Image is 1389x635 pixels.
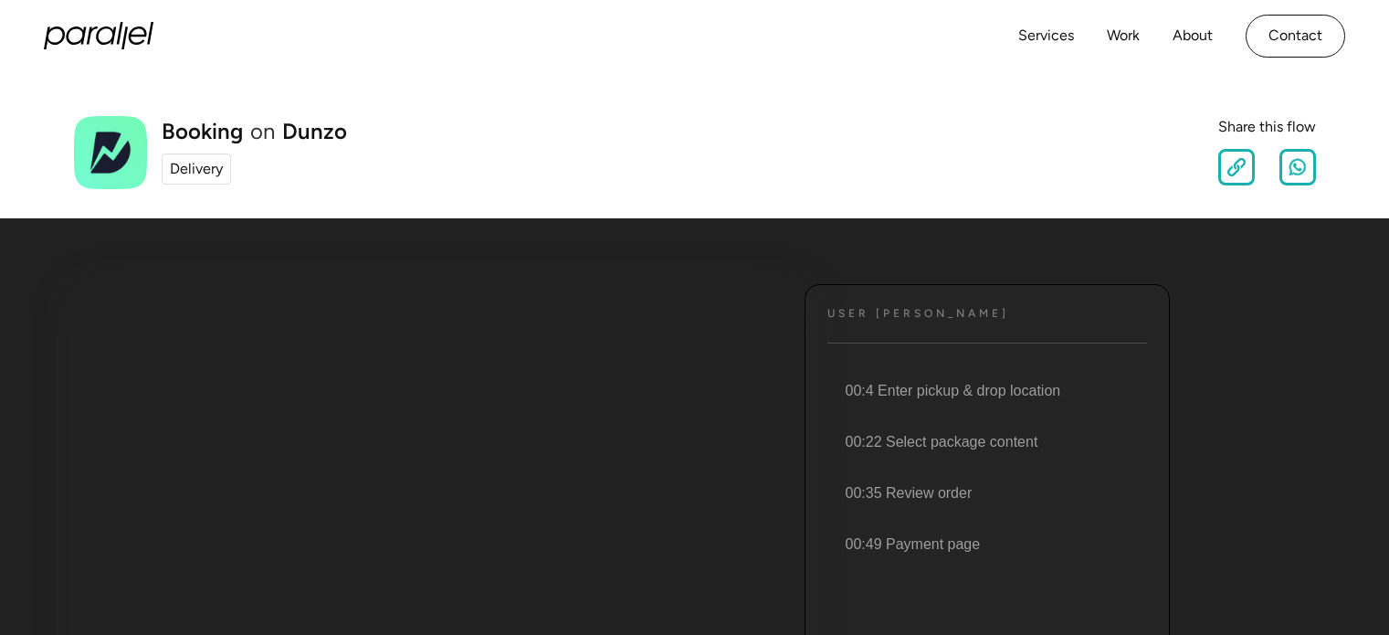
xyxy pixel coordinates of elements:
div: Share this flow [1218,116,1316,138]
a: Dunzo [282,121,347,143]
a: home [44,22,153,49]
a: Work [1107,23,1140,49]
div: Delivery [170,158,223,180]
h1: Booking [162,121,243,143]
li: 00:49 Payment page [824,519,1147,570]
a: About [1173,23,1213,49]
a: Delivery [162,153,231,185]
li: 00:35 Review order [824,468,1147,519]
h4: User [PERSON_NAME] [827,307,1009,321]
li: 00:22 Select package content [824,417,1147,468]
a: Services [1018,23,1074,49]
li: 00:4 Enter pickup & drop location [824,365,1147,417]
div: on [250,121,275,143]
a: Contact [1246,15,1345,58]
